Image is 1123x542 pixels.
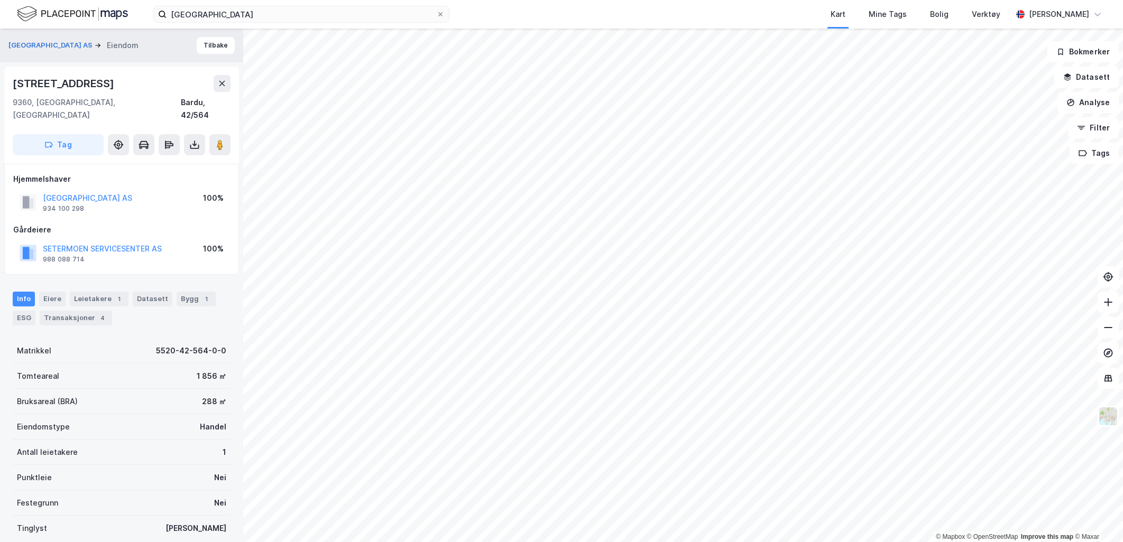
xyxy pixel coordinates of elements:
div: ESG [13,311,35,325]
div: Bolig [930,8,949,21]
div: [PERSON_NAME] [1029,8,1089,21]
div: Bruksareal (BRA) [17,395,78,408]
button: Datasett [1054,67,1119,88]
div: Eiendom [107,39,139,52]
a: OpenStreetMap [967,533,1018,540]
div: Festegrunn [17,497,58,509]
button: Tags [1070,143,1119,164]
input: Søk på adresse, matrikkel, gårdeiere, leietakere eller personer [167,6,436,22]
div: Bygg [177,292,216,306]
button: Bokmerker [1047,41,1119,62]
div: Mine Tags [869,8,907,21]
div: Tomteareal [17,370,59,382]
div: 288 ㎡ [202,395,226,408]
button: Analyse [1057,92,1119,113]
div: Datasett [133,292,172,306]
div: Punktleie [17,471,52,484]
div: Handel [200,420,226,433]
div: Antall leietakere [17,446,78,459]
div: Eiere [39,292,66,306]
div: Nei [214,497,226,509]
div: [STREET_ADDRESS] [13,75,116,92]
div: 934 100 298 [43,204,84,213]
div: Eiendomstype [17,420,70,433]
div: Info [13,292,35,306]
button: Tilbake [197,37,235,54]
button: [GEOGRAPHIC_DATA] AS [8,40,95,51]
iframe: Chat Widget [1070,491,1123,542]
div: Verktøy [972,8,1000,21]
div: Kart [831,8,845,21]
img: logo.f888ab2527a4732fd821a326f86c7f29.svg [17,5,128,23]
div: Bardu, 42/564 [181,96,231,122]
div: 9360, [GEOGRAPHIC_DATA], [GEOGRAPHIC_DATA] [13,96,181,122]
div: 1 [223,446,226,459]
div: [PERSON_NAME] [165,522,226,535]
div: 100% [203,192,224,204]
div: Hjemmelshaver [13,173,230,185]
div: 1 [201,294,211,304]
div: 1 [114,294,124,304]
button: Tag [13,134,104,155]
div: Tinglyst [17,522,47,535]
div: Matrikkel [17,344,51,357]
a: Improve this map [1021,533,1073,540]
div: 100% [203,242,224,255]
div: 5520-42-564-0-0 [156,344,226,357]
div: 4 [97,313,108,323]
div: 1 856 ㎡ [197,370,226,382]
a: Mapbox [936,533,965,540]
div: Nei [214,471,226,484]
button: Filter [1068,117,1119,138]
img: Z [1098,406,1118,426]
div: Gårdeiere [13,223,230,236]
div: Transaksjoner [40,311,112,325]
div: Leietakere [70,292,128,306]
div: 988 088 714 [43,255,85,264]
